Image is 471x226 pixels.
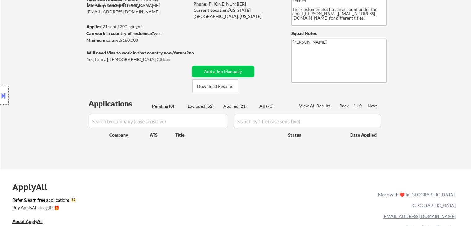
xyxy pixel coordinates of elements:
[194,7,229,13] strong: Current Location:
[12,182,54,192] div: ApplyAll
[291,30,387,37] div: Squad Notes
[188,103,219,109] div: Excluded (52)
[86,24,190,30] div: 21 sent / 200 bought
[12,219,43,224] u: About ApplyAll
[12,206,74,210] div: Buy ApplyAll as a gift 🎁
[339,103,349,109] div: Back
[86,24,102,29] strong: Applies:
[86,30,188,37] div: yes
[89,100,150,107] div: Applications
[299,103,332,109] div: View All Results
[259,103,290,109] div: All (73)
[192,66,254,77] button: Add a Job Manually
[109,132,150,138] div: Company
[86,31,155,36] strong: Can work in country of residence?:
[87,2,190,15] div: [PERSON_NAME][EMAIL_ADDRESS][DOMAIN_NAME]
[194,7,281,19] div: [US_STATE][GEOGRAPHIC_DATA], [US_STATE]
[175,132,282,138] div: Title
[383,214,456,219] a: [EMAIL_ADDRESS][DOMAIN_NAME]
[288,129,341,140] div: Status
[353,103,368,109] div: 1 / 0
[150,132,175,138] div: ATS
[89,114,228,128] input: Search by company (case sensitive)
[192,79,238,93] button: Download Resume
[86,37,190,43] div: $160,000
[12,204,74,212] a: Buy ApplyAll as a gift 🎁
[87,56,191,63] div: Yes, I am a [DEMOGRAPHIC_DATA] Citizen
[350,132,377,138] div: Date Applied
[194,1,207,7] strong: Phone:
[234,114,381,128] input: Search by title (case sensitive)
[87,50,190,55] strong: Will need Visa to work in that country now/future?:
[86,37,120,43] strong: Minimum salary:
[376,189,456,211] div: Made with ❤️ in [GEOGRAPHIC_DATA], [GEOGRAPHIC_DATA]
[87,3,119,8] strong: Mailslurp Email:
[12,198,249,204] a: Refer & earn free applications 👯‍♀️
[368,103,377,109] div: Next
[12,218,51,226] a: About ApplyAll
[152,103,183,109] div: Pending (0)
[194,1,281,7] div: [PHONE_NUMBER]
[189,50,207,56] div: no
[223,103,254,109] div: Applied (21)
